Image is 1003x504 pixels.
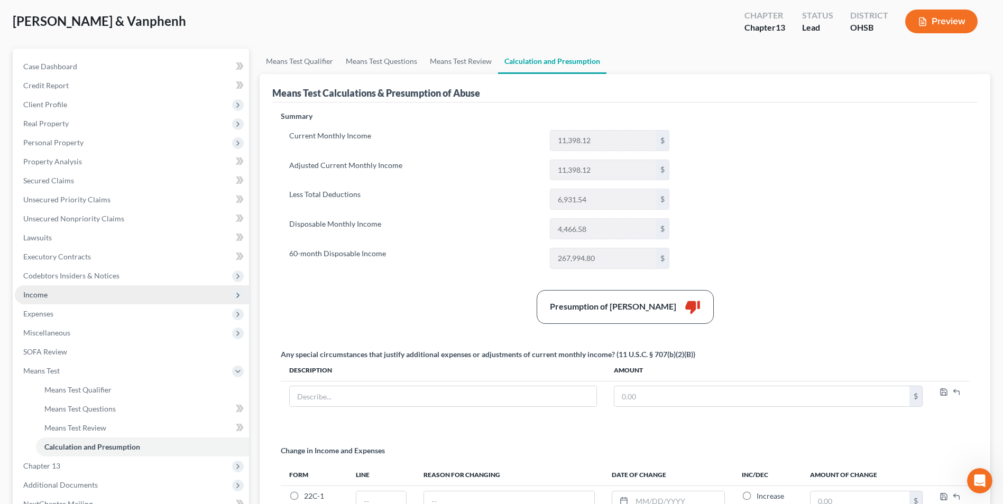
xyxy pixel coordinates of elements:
b: Columbus/Indigenous Peoples’ Day, [17,100,152,119]
input: 0.00 [550,189,656,209]
span: Real Property [23,119,69,128]
div: Close [186,4,205,23]
th: Amount [605,360,931,381]
label: Current Monthly Income [284,130,545,151]
button: Start recording [67,346,76,354]
span: Secured Claims [23,176,74,185]
span: Property Analysis [23,157,82,166]
div: We encourage you to use the to answer any questions and we will respond to any unanswered inquiri... [17,178,165,219]
span: Unsecured Nonpriority Claims [23,214,124,223]
div: Status [802,10,833,22]
span: Client Profile [23,100,67,109]
button: Emoji picker [33,346,42,354]
th: Form [281,464,347,486]
span: Chapter 13 [23,461,60,470]
a: Unsecured Priority Claims [15,190,249,209]
div: In observance of the NextChapter team will be out of office on . Our team will be unavailable for... [17,89,165,172]
iframe: Intercom live chat [967,468,992,493]
span: Calculation and Presumption [44,442,140,451]
span: 13 [776,22,785,32]
a: Means Test Review [36,418,249,437]
button: Gif picker [50,346,59,354]
button: Home [165,4,186,24]
span: Means Test Qualifier [44,385,112,394]
div: $ [656,248,669,268]
span: SOFA Review [23,347,67,356]
div: Lead [802,22,833,34]
label: 60-month Disposable Income [284,248,545,269]
h1: [PERSON_NAME] [51,5,120,13]
span: Case Dashboard [23,62,77,71]
span: Increase [757,491,784,500]
a: Calculation and Presumption [498,49,606,74]
a: Executory Contracts [15,247,249,266]
a: Means Test Qualifier [260,49,339,74]
div: $ [656,219,669,239]
input: 0.00 [550,160,656,180]
div: Any special circumstances that justify additional expenses or adjustments of current monthly inco... [281,349,695,360]
span: Personal Property [23,138,84,147]
i: thumb_down [685,299,701,315]
p: Active [DATE] [51,13,98,24]
a: Lawsuits [15,228,249,247]
div: $ [909,386,922,406]
span: Means Test [23,366,60,375]
label: Adjusted Current Monthly Income [284,160,545,181]
a: Help Center [17,178,143,197]
th: Description [281,360,605,381]
button: go back [7,4,27,24]
span: Unsecured Priority Claims [23,195,111,204]
input: 0.00 [550,130,656,151]
div: In observance ofColumbus/Indigenous Peoples’ Day,the NextChapter team will be out of office on[DA... [8,83,173,230]
p: Summary [281,111,678,122]
a: Secured Claims [15,171,249,190]
th: Amount of Change [802,464,931,486]
span: Credit Report [23,81,69,90]
th: Line [347,464,415,486]
div: Presumption of [PERSON_NAME] [550,301,676,313]
th: Inc/Dec [733,464,802,486]
a: Means Test Qualifier [36,380,249,399]
a: Case Dashboard [15,57,249,76]
button: Upload attachment [16,346,25,354]
div: Chapter [744,22,785,34]
div: OHSB [850,22,888,34]
div: [PERSON_NAME] • 2h ago [17,232,100,239]
span: Codebtors Insiders & Notices [23,271,119,280]
span: Lawsuits [23,233,52,242]
b: [DATE] [26,162,54,171]
div: Emma says… [8,83,203,254]
input: 0.00 [550,248,656,268]
th: Reason for Changing [415,464,603,486]
a: Unsecured Nonpriority Claims [15,209,249,228]
a: Means Test Questions [36,399,249,418]
a: Means Test Review [424,49,498,74]
a: Calculation and Presumption [36,437,249,456]
input: Describe... [290,386,596,406]
label: Less Total Deductions [284,189,545,210]
span: Means Test Questions [44,404,116,413]
span: [PERSON_NAME] & Vanphenh [13,13,186,29]
input: 0.00 [550,219,656,239]
div: District [850,10,888,22]
b: [DATE] [58,121,86,129]
th: Date of Change [603,464,734,486]
button: Preview [905,10,978,33]
div: $ [656,189,669,209]
img: Profile image for Emma [30,6,47,23]
a: SOFA Review [15,342,249,361]
span: 22C-1 [304,491,324,500]
a: Property Analysis [15,152,249,171]
div: Means Test Calculations & Presumption of Abuse [272,87,480,99]
input: 0.00 [614,386,909,406]
span: Income [23,290,48,299]
p: Change in Income and Expenses [281,445,385,456]
div: $ [656,160,669,180]
label: Disposable Monthly Income [284,218,545,239]
span: Means Test Review [44,423,106,432]
a: Means Test Questions [339,49,424,74]
div: $ [656,130,669,151]
a: Credit Report [15,76,249,95]
span: Expenses [23,309,53,318]
button: Send a message… [181,342,198,359]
